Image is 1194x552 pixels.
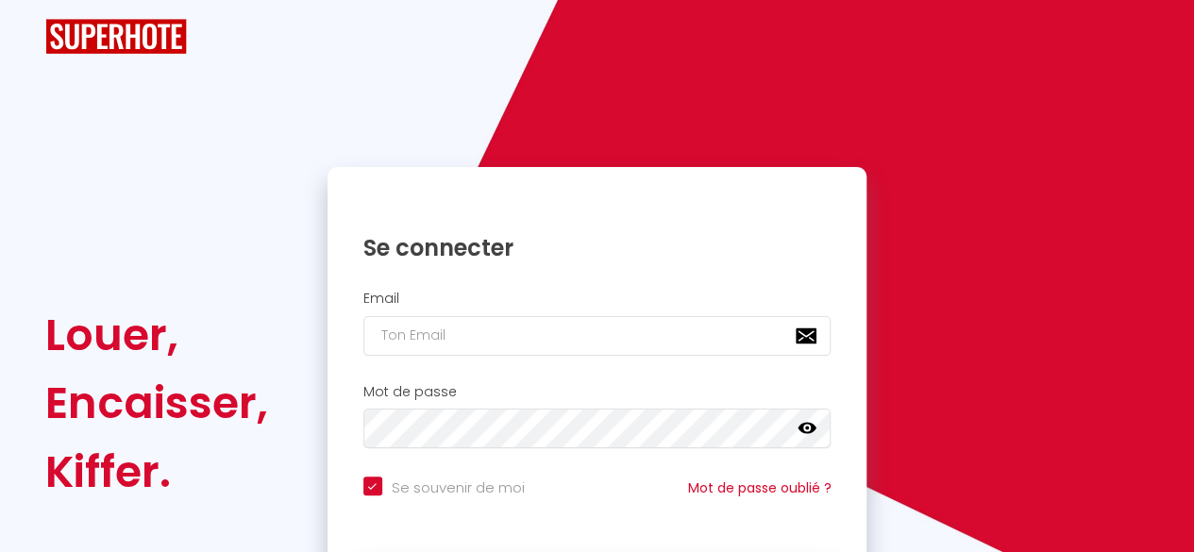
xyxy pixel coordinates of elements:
h1: Se connecter [363,233,832,262]
h2: Mot de passe [363,384,832,400]
div: Kiffer. [45,438,268,506]
div: Louer, [45,301,268,369]
div: Encaisser, [45,369,268,437]
a: Mot de passe oublié ? [687,478,831,497]
input: Ton Email [363,316,832,356]
img: SuperHote logo [45,19,187,54]
h2: Email [363,291,832,307]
